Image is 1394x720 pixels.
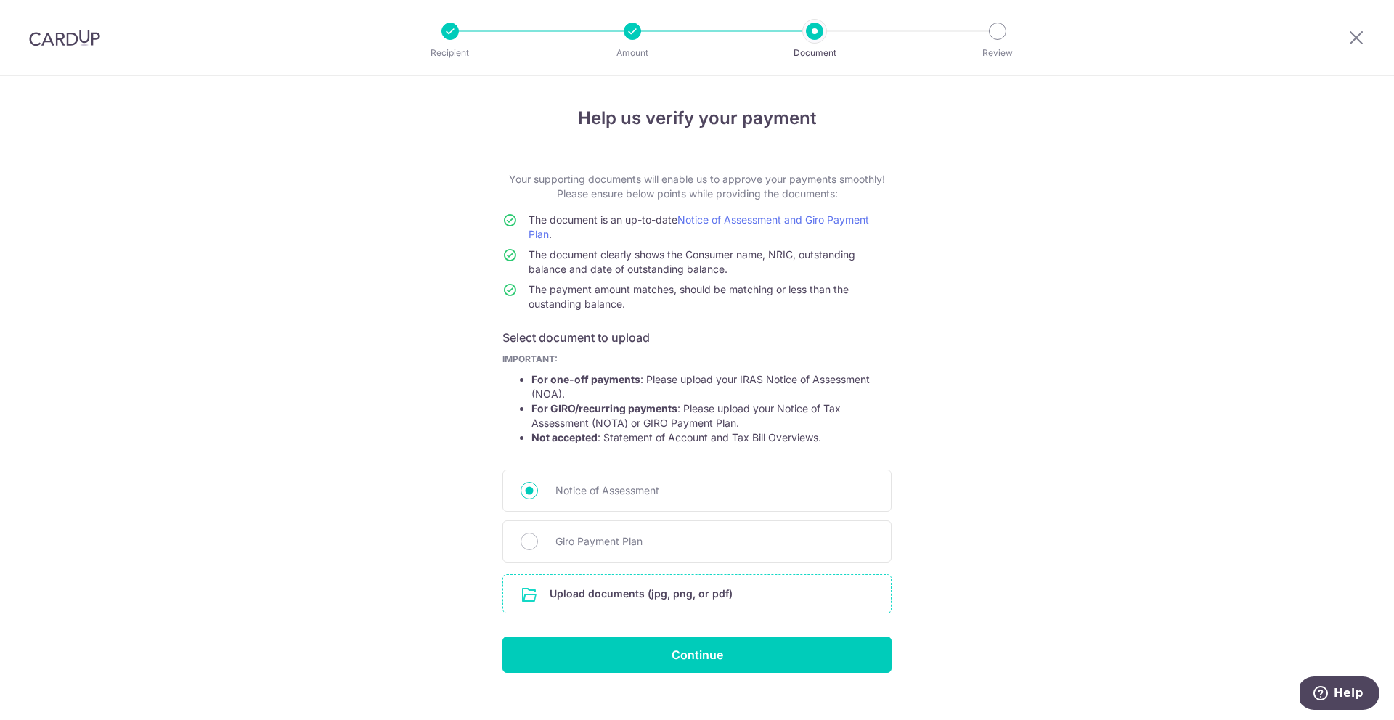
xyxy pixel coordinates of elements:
p: Recipient [396,46,504,60]
p: Amount [579,46,686,60]
li: : Statement of Account and Tax Bill Overviews. [531,430,892,445]
img: CardUp [29,29,100,46]
span: The document clearly shows the Consumer name, NRIC, outstanding balance and date of outstanding b... [529,248,855,275]
input: Continue [502,637,892,673]
strong: For GIRO/recurring payments [531,402,677,414]
strong: For one-off payments [531,373,640,385]
a: Notice of Assessment and Giro Payment Plan [529,213,869,240]
span: Giro Payment Plan [555,533,873,550]
div: Upload documents (jpg, png, or pdf) [502,574,892,613]
h4: Help us verify your payment [502,105,892,131]
p: Your supporting documents will enable us to approve your payments smoothly! Please ensure below p... [502,172,892,201]
span: The document is an up-to-date . [529,213,869,240]
h6: Select document to upload [502,329,892,346]
span: The payment amount matches, should be matching or less than the oustanding balance. [529,283,849,310]
b: IMPORTANT: [502,353,558,364]
p: Document [761,46,868,60]
span: Notice of Assessment [555,482,873,499]
strong: Not accepted [531,431,598,443]
iframe: Opens a widget where you can find more information [1300,676,1379,713]
li: : Please upload your Notice of Tax Assessment (NOTA) or GIRO Payment Plan. [531,401,892,430]
p: Review [944,46,1051,60]
li: : Please upload your IRAS Notice of Assessment (NOA). [531,372,892,401]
